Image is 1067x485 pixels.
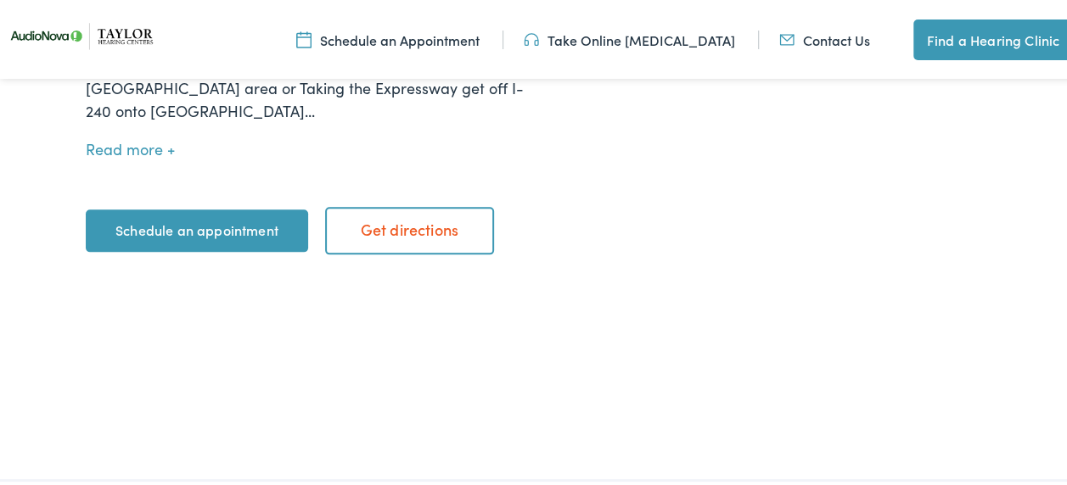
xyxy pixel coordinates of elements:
[86,51,540,120] div: Coming from the [GEOGRAPHIC_DATA] or [GEOGRAPHIC_DATA] area or Taking the Expressway get off I-24...
[779,28,870,47] a: Contact Us
[296,28,480,47] a: Schedule an Appointment
[524,28,735,47] a: Take Online [MEDICAL_DATA]
[86,207,308,249] a: Schedule an appointment
[779,28,795,47] img: utility icon
[86,138,175,156] button: Read more
[325,204,494,252] a: Get directions
[296,28,312,47] img: utility icon
[524,28,539,47] img: utility icon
